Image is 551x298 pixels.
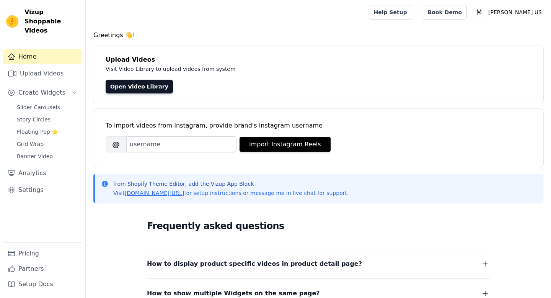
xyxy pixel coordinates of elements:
a: Settings [3,182,82,198]
span: Grid Wrap [17,140,44,148]
h2: Frequently asked questions [147,218,490,234]
a: Story Circles [12,114,82,125]
a: Book Demo [423,5,467,20]
span: Floating-Pop ⭐ [17,128,58,136]
span: Banner Video [17,152,53,160]
a: Slider Carousels [12,102,82,113]
a: Upload Videos [3,66,82,81]
span: Vizup Shoppable Videos [24,8,79,35]
p: Visit for setup instructions or message me in live chat for support. [113,189,349,197]
a: Partners [3,261,82,277]
a: Help Setup [369,5,412,20]
div: To import videos from Instagram, provide brand's instagram username [106,121,531,130]
input: username [126,136,236,152]
button: Create Widgets [3,85,82,100]
button: M [PERSON_NAME] US [473,5,545,19]
span: How to display product specific videos in product detail page? [147,259,362,269]
a: Floating-Pop ⭐ [12,126,82,137]
a: Open Video Library [106,80,173,93]
h4: Greetings 👋! [93,31,543,40]
img: Vizup [6,15,18,28]
a: [DOMAIN_NAME][URL] [125,190,184,196]
p: Visit Video Library to upload videos from system [106,64,448,74]
span: @ [106,136,126,152]
button: How to display product specific videos in product detail page? [147,259,490,269]
h4: Upload Videos [106,55,531,64]
span: Create Widgets [18,88,65,97]
button: Import Instagram Reels [240,137,331,152]
p: from Shopify Theme Editor, add the Vizup App Block [113,180,349,188]
p: [PERSON_NAME] US [485,5,545,19]
a: Home [3,49,82,64]
a: Setup Docs [3,277,82,292]
a: Analytics [3,165,82,181]
a: Grid Wrap [12,139,82,149]
text: M [476,8,482,16]
a: Pricing [3,246,82,261]
span: Slider Carousels [17,103,60,111]
a: Banner Video [12,151,82,162]
span: Story Circles [17,116,51,123]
